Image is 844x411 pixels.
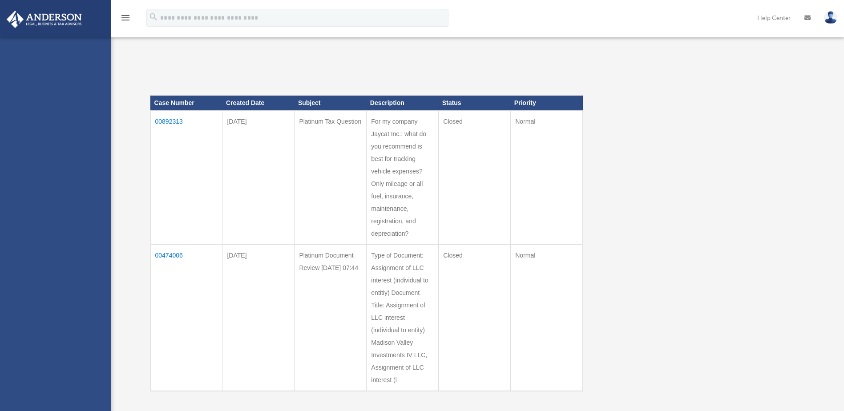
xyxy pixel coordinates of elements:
td: Platinum Document Review [DATE] 07:44 [295,245,367,391]
th: Status [439,96,511,111]
td: Closed [439,245,511,391]
i: search [149,12,158,22]
td: 00892313 [150,111,222,245]
th: Created Date [222,96,295,111]
td: Platinum Tax Question [295,111,367,245]
td: [DATE] [222,111,295,245]
td: 00474006 [150,245,222,391]
i: menu [120,12,131,23]
td: For my company Jaycat Inc.: what do you recommend is best for tracking vehicle expenses? Only mil... [367,111,439,245]
td: [DATE] [222,245,295,391]
td: Normal [511,245,583,391]
th: Case Number [150,96,222,111]
th: Subject [295,96,367,111]
th: Description [367,96,439,111]
td: Type of Document: Assignment of LLC interest (individual to entitiy) Document Title: Assignment o... [367,245,439,391]
img: User Pic [824,11,837,24]
a: menu [120,16,131,23]
td: Normal [511,111,583,245]
img: Anderson Advisors Platinum Portal [4,11,85,28]
th: Priority [511,96,583,111]
td: Closed [439,111,511,245]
